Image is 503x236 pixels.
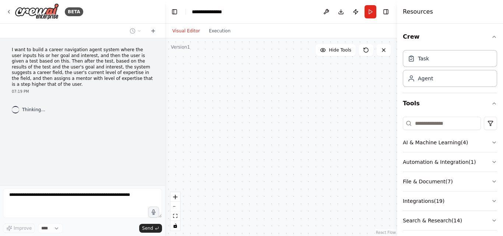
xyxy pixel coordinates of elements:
[139,224,162,233] button: Send
[171,44,190,50] div: Version 1
[142,225,153,231] span: Send
[403,27,497,47] button: Crew
[3,223,35,233] button: Improve
[403,172,497,191] button: File & Document(7)
[418,55,429,62] div: Task
[65,7,83,16] div: BETA
[418,75,433,82] div: Agent
[170,202,180,211] button: zoom out
[403,93,497,114] button: Tools
[168,27,204,35] button: Visual Editor
[403,152,497,172] button: Automation & Integration(1)
[204,27,235,35] button: Execution
[403,191,497,211] button: Integrations(19)
[403,211,497,230] button: Search & Research(14)
[148,207,159,218] button: Click to speak your automation idea
[12,89,153,94] div: 07:19 PM
[170,211,180,221] button: fit view
[192,8,229,15] nav: breadcrumb
[170,192,180,202] button: zoom in
[22,107,45,113] span: Thinking...
[381,7,391,17] button: Hide right sidebar
[170,192,180,230] div: React Flow controls
[127,27,144,35] button: Switch to previous chat
[403,7,433,16] h4: Resources
[403,47,497,93] div: Crew
[170,221,180,230] button: toggle interactivity
[376,230,396,235] a: React Flow attribution
[403,133,497,152] button: AI & Machine Learning(4)
[329,47,351,53] span: Hide Tools
[15,3,59,20] img: Logo
[147,27,159,35] button: Start a new chat
[12,47,153,87] p: I want to build a career navigation agent system where the user inputs his or her goal and intere...
[169,7,180,17] button: Hide left sidebar
[316,44,356,56] button: Hide Tools
[14,225,32,231] span: Improve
